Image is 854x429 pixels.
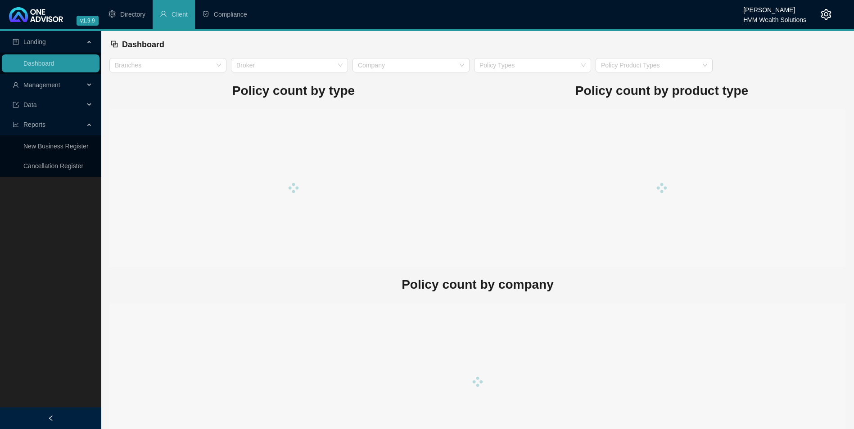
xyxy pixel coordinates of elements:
span: Compliance [214,11,247,18]
img: 2df55531c6924b55f21c4cf5d4484680-logo-light.svg [9,7,63,22]
span: Landing [23,38,46,45]
span: Directory [120,11,145,18]
span: safety [202,10,209,18]
span: Management [23,81,60,89]
a: New Business Register [23,143,89,150]
span: line-chart [13,121,19,128]
h1: Policy count by product type [478,81,846,101]
span: v1.9.9 [77,16,99,26]
div: HVM Wealth Solutions [743,12,806,22]
span: block [110,40,118,48]
span: Dashboard [122,40,164,49]
a: Cancellation Register [23,162,83,170]
div: [PERSON_NAME] [743,2,806,12]
span: setting [821,9,831,20]
span: left [48,415,54,421]
span: Data [23,101,37,108]
span: profile [13,39,19,45]
span: Client [172,11,188,18]
h1: Policy count by type [109,81,478,101]
h1: Policy count by company [109,275,846,295]
span: user [160,10,167,18]
span: setting [108,10,116,18]
span: import [13,102,19,108]
a: Dashboard [23,60,54,67]
span: Reports [23,121,45,128]
span: user [13,82,19,88]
